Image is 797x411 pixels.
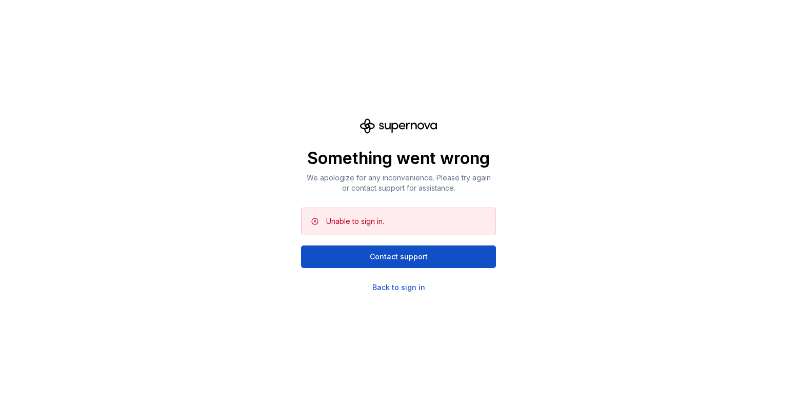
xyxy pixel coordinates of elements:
div: Unable to sign in. [326,216,384,227]
p: Something went wrong [301,148,496,169]
a: Back to sign in [372,282,425,293]
button: Contact support [301,245,496,268]
span: Contact support [370,252,428,262]
p: We apologize for any inconvenience. Please try again or contact support for assistance. [301,173,496,193]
